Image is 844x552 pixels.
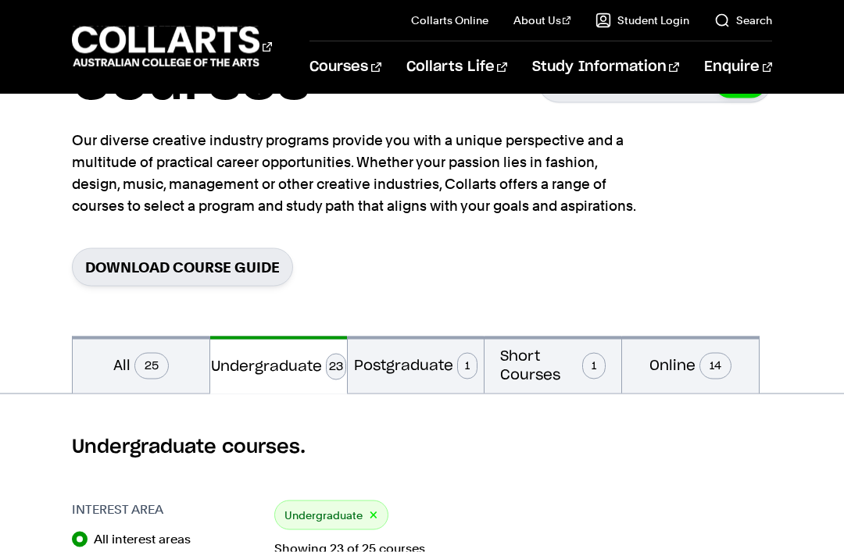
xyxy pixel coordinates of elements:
[582,353,606,379] span: 1
[457,353,477,379] span: 1
[348,337,485,394] button: Postgraduate1
[72,435,772,460] h2: Undergraduate courses.
[411,12,488,28] a: Collarts Online
[73,337,209,394] button: All25
[704,41,772,93] a: Enquire
[326,354,346,380] span: 23
[513,12,571,28] a: About Us
[94,529,203,550] label: All interest areas
[699,353,731,379] span: 14
[72,500,259,519] h3: Interest Area
[72,24,271,69] div: Go to homepage
[72,130,642,217] p: Our diverse creative industry programs provide you with a unique perspective and a multitude of p...
[595,12,689,28] a: Student Login
[210,337,347,394] button: Undergraduate23
[274,500,388,530] div: Undergraduate
[622,337,759,394] button: Online14
[532,41,679,93] a: Study Information
[485,337,621,394] button: Short Courses1
[406,41,507,93] a: Collarts Life
[714,12,772,28] a: Search
[134,353,169,379] span: 25
[72,248,293,287] a: Download Course Guide
[309,41,381,93] a: Courses
[369,507,378,525] button: ×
